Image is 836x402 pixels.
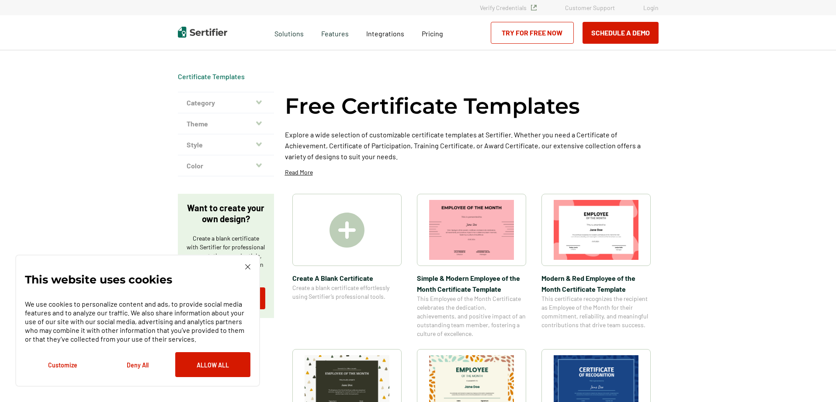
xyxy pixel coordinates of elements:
span: Create A Blank Certificate [292,273,402,283]
img: Verified [531,5,537,10]
div: Breadcrumb [178,72,245,81]
span: This certificate recognizes the recipient as Employee of the Month for their commitment, reliabil... [541,294,651,329]
span: Pricing [422,29,443,38]
button: Deny All [100,352,175,377]
p: We use cookies to personalize content and ads, to provide social media features and to analyze ou... [25,300,250,343]
a: Simple & Modern Employee of the Month Certificate TemplateSimple & Modern Employee of the Month C... [417,194,526,338]
a: Integrations [366,27,404,38]
button: Theme [178,113,274,134]
p: Explore a wide selection of customizable certificate templates at Sertifier. Whether you need a C... [285,129,659,162]
span: Create a blank certificate effortlessly using Sertifier’s professional tools. [292,283,402,301]
img: Simple & Modern Employee of the Month Certificate Template [429,200,514,260]
img: Cookie Popup Close [245,264,250,269]
span: Modern & Red Employee of the Month Certificate Template [541,273,651,294]
button: Color [178,155,274,176]
a: Modern & Red Employee of the Month Certificate TemplateModern & Red Employee of the Month Certifi... [541,194,651,338]
button: Customize [25,352,100,377]
a: Pricing [422,27,443,38]
img: Sertifier | Digital Credentialing Platform [178,27,227,38]
img: Modern & Red Employee of the Month Certificate Template [554,200,638,260]
button: Style [178,134,274,155]
iframe: Chat Widget [792,360,836,402]
p: Create a blank certificate with Sertifier for professional presentations, credentials, and custom... [187,234,265,278]
button: Category [178,92,274,113]
button: Allow All [175,352,250,377]
button: Schedule a Demo [583,22,659,44]
a: Try for Free Now [491,22,574,44]
span: Solutions [274,27,304,38]
a: Customer Support [565,4,615,11]
span: Certificate Templates [178,72,245,81]
a: Verify Credentials [480,4,537,11]
span: Integrations [366,29,404,38]
h1: Free Certificate Templates [285,92,580,120]
span: Simple & Modern Employee of the Month Certificate Template [417,273,526,294]
span: This Employee of the Month Certificate celebrates the dedication, achievements, and positive impa... [417,294,526,338]
p: This website uses cookies [25,275,172,284]
p: Want to create your own design? [187,203,265,224]
a: Login [643,4,659,11]
img: Create A Blank Certificate [330,213,364,248]
p: Read More [285,168,313,177]
a: Certificate Templates [178,72,245,80]
span: Features [321,27,349,38]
